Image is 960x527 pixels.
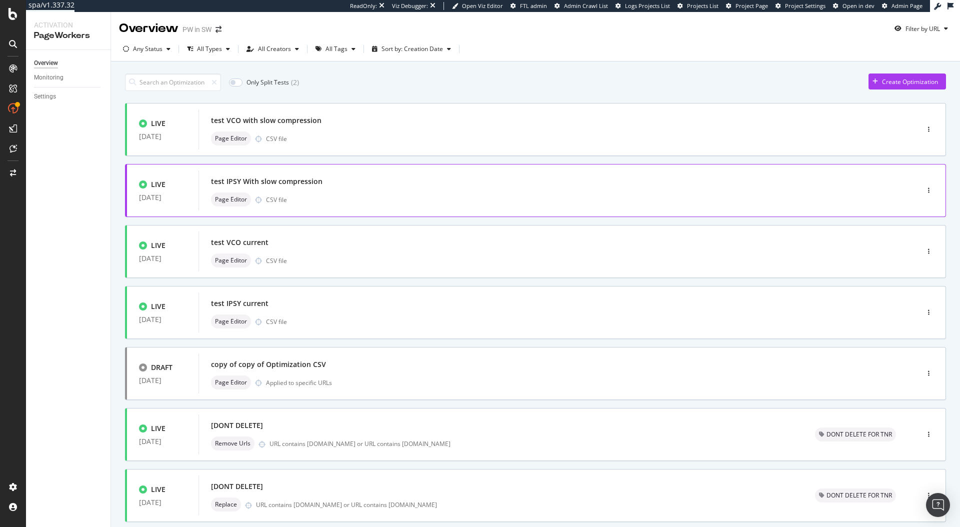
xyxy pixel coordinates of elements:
[211,420,263,430] div: [DONT DELETE]
[151,362,172,372] div: DRAFT
[242,41,303,57] button: All Creators
[392,2,428,10] div: Viz Debugger:
[34,58,103,68] a: Overview
[735,2,768,9] span: Project Page
[125,73,221,91] input: Search an Optimization
[139,376,186,384] div: [DATE]
[34,72,103,83] a: Monitoring
[291,77,299,87] div: ( 2 )
[139,315,186,323] div: [DATE]
[815,427,896,441] div: neutral label
[891,2,922,9] span: Admin Page
[211,359,326,369] div: copy of copy of Optimization CSV
[215,26,221,33] div: arrow-right-arrow-left
[266,195,287,204] div: CSV file
[139,498,186,506] div: [DATE]
[215,379,247,385] span: Page Editor
[151,240,165,250] div: LIVE
[266,134,287,143] div: CSV file
[775,2,825,10] a: Project Settings
[625,2,670,9] span: Logs Projects List
[151,423,165,433] div: LIVE
[215,440,250,446] span: Remove Urls
[826,431,892,437] span: DONT DELETE FOR TNR
[34,91,56,102] div: Settings
[890,20,952,36] button: Filter by URL
[311,41,359,57] button: All Tags
[211,436,254,450] div: neutral label
[183,41,234,57] button: All Types
[368,41,455,57] button: Sort by: Creation Date
[119,41,174,57] button: Any Status
[246,78,289,86] div: Only Split Tests
[215,501,237,507] span: Replace
[266,378,332,387] div: Applied to specific URLs
[211,497,241,511] div: neutral label
[34,91,103,102] a: Settings
[826,492,892,498] span: DONT DELETE FOR TNR
[34,20,102,30] div: Activation
[258,46,291,52] div: All Creators
[269,439,791,448] div: URL contains [DOMAIN_NAME] or URL contains [DOMAIN_NAME]
[462,2,503,9] span: Open Viz Editor
[833,2,874,10] a: Open in dev
[726,2,768,10] a: Project Page
[34,72,63,83] div: Monitoring
[325,46,347,52] div: All Tags
[842,2,874,9] span: Open in dev
[215,318,247,324] span: Page Editor
[197,46,222,52] div: All Types
[151,118,165,128] div: LIVE
[554,2,608,10] a: Admin Crawl List
[215,257,247,263] span: Page Editor
[215,196,247,202] span: Page Editor
[133,46,162,52] div: Any Status
[215,135,247,141] span: Page Editor
[882,2,922,10] a: Admin Page
[926,493,950,517] div: Open Intercom Messenger
[151,301,165,311] div: LIVE
[119,20,178,37] div: Overview
[211,237,268,247] div: test VCO current
[182,24,211,34] div: PW in SW
[615,2,670,10] a: Logs Projects List
[868,73,946,89] button: Create Optimization
[211,481,263,491] div: [DONT DELETE]
[139,437,186,445] div: [DATE]
[34,58,58,68] div: Overview
[256,500,791,509] div: URL contains [DOMAIN_NAME] or URL contains [DOMAIN_NAME]
[520,2,547,9] span: FTL admin
[381,46,443,52] div: Sort by: Creation Date
[211,131,251,145] div: neutral label
[211,314,251,328] div: neutral label
[211,375,251,389] div: neutral label
[211,298,268,308] div: test IPSY current
[211,176,322,186] div: test IPSY With slow compression
[882,77,938,86] div: Create Optimization
[266,256,287,265] div: CSV file
[564,2,608,9] span: Admin Crawl List
[139,193,186,201] div: [DATE]
[677,2,718,10] a: Projects List
[151,484,165,494] div: LIVE
[151,179,165,189] div: LIVE
[211,253,251,267] div: neutral label
[785,2,825,9] span: Project Settings
[266,317,287,326] div: CSV file
[905,24,940,33] div: Filter by URL
[687,2,718,9] span: Projects List
[34,30,102,41] div: PageWorkers
[139,132,186,140] div: [DATE]
[211,115,321,125] div: test VCO with slow compression
[452,2,503,10] a: Open Viz Editor
[510,2,547,10] a: FTL admin
[211,192,251,206] div: neutral label
[139,254,186,262] div: [DATE]
[815,488,896,502] div: neutral label
[350,2,377,10] div: ReadOnly:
